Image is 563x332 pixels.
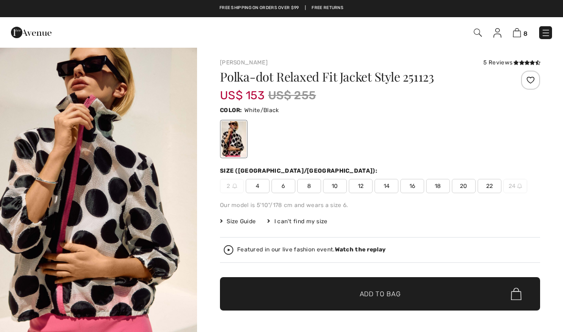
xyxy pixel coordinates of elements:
[335,246,386,253] strong: Watch the replay
[224,245,233,255] img: Watch the replay
[220,166,379,175] div: Size ([GEOGRAPHIC_DATA]/[GEOGRAPHIC_DATA]):
[220,79,264,102] span: US$ 153
[323,179,347,193] span: 10
[268,87,316,104] span: US$ 255
[220,179,244,193] span: 2
[523,30,528,37] span: 8
[541,28,551,38] img: Menu
[513,28,521,37] img: Shopping Bag
[452,179,476,193] span: 20
[220,277,540,311] button: Add to Bag
[219,5,299,11] a: Free shipping on orders over $99
[220,59,268,66] a: [PERSON_NAME]
[474,29,482,37] img: Search
[511,288,521,300] img: Bag.svg
[297,179,321,193] span: 8
[478,179,501,193] span: 22
[220,107,242,114] span: Color:
[312,5,344,11] a: Free Returns
[11,23,52,42] img: 1ère Avenue
[220,217,256,226] span: Size Guide
[220,201,540,209] div: Our model is 5'10"/178 cm and wears a size 6.
[221,121,246,157] div: White/Black
[237,247,386,253] div: Featured in our live fashion event.
[244,107,279,114] span: White/Black
[246,179,270,193] span: 4
[271,179,295,193] span: 6
[400,179,424,193] span: 16
[513,27,528,38] a: 8
[305,5,306,11] span: |
[11,27,52,36] a: 1ère Avenue
[517,184,522,188] img: ring-m.svg
[375,179,398,193] span: 14
[220,71,487,83] h1: Polka-dot Relaxed Fit Jacket Style 251123
[483,58,540,67] div: 5 Reviews
[426,179,450,193] span: 18
[232,184,237,188] img: ring-m.svg
[349,179,373,193] span: 12
[493,28,501,38] img: My Info
[503,179,527,193] span: 24
[267,217,327,226] div: I can't find my size
[360,289,401,299] span: Add to Bag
